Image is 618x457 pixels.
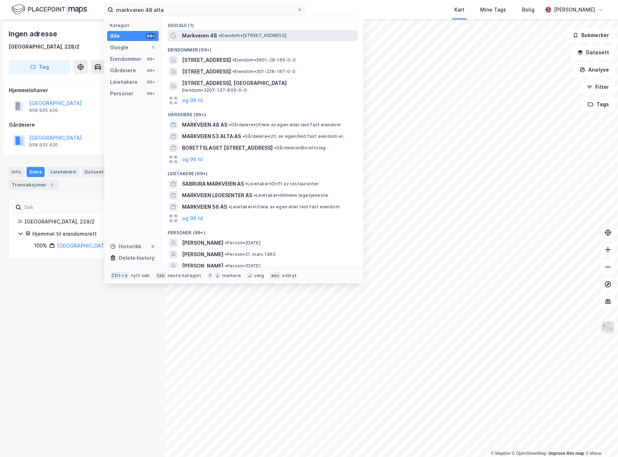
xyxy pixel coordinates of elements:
[582,422,618,457] div: Kontrollprogram for chat
[146,79,156,85] div: 99+
[254,273,264,279] div: velg
[182,96,203,105] button: og 96 til
[567,28,615,42] button: Bokmerker
[162,224,363,237] div: Personer (99+)
[480,5,506,14] div: Mine Tags
[232,57,296,63] span: Eiendom • 5601-28-165-0-0
[82,167,109,177] div: Datasett
[182,203,227,211] span: MARKVEIEN 56 AS
[232,57,235,63] span: •
[182,262,223,270] span: [PERSON_NAME]
[225,240,260,246] span: Person • [DATE]
[512,451,547,456] a: OpenStreetMap
[146,56,156,62] div: 99+
[9,180,58,190] div: Transaksjoner
[162,41,363,54] div: Eiendommer (99+)
[182,67,231,76] span: [STREET_ADDRESS]
[9,28,58,40] div: Ingen adresse
[110,89,133,98] div: Personer
[454,5,464,14] div: Kart
[182,155,203,164] button: og 96 til
[119,254,155,262] div: Delete history
[491,451,510,456] a: Mapbox
[522,5,535,14] div: Bolig
[110,23,159,28] div: Kategori
[150,244,156,249] div: 0
[146,91,156,96] div: 99+
[9,42,79,51] div: [GEOGRAPHIC_DATA], 228/2
[162,165,363,178] div: Leietakere (99+)
[110,32,120,40] div: Alle
[57,243,109,249] a: [GEOGRAPHIC_DATA]
[245,181,319,187] span: Leietaker • Drift av restauranter
[110,78,138,86] div: Leietakere
[24,217,148,226] div: [GEOGRAPHIC_DATA], 228/2
[12,3,87,16] img: logo.f888ab2527a4732fd821a326f86c7f29.svg
[242,134,245,139] span: •
[182,250,223,259] span: [PERSON_NAME]
[228,204,340,210] span: Leietaker • Utleie av egen eller leid fast eiendom
[110,272,129,279] div: Ctrl + k
[549,451,584,456] a: Improve this map
[110,43,128,52] div: Google
[110,55,141,63] div: Eiendommer
[182,180,244,188] span: SABRURA MARKVEIEN AS
[146,33,156,39] div: 99+
[571,45,615,60] button: Datasett
[32,230,148,238] div: Hjemmel til eiendomsrett
[225,252,276,257] span: Person • 21. mars 1963
[225,240,227,245] span: •
[162,106,363,119] div: Gårdeiere (99+)
[47,167,79,177] div: Leietakere
[34,241,47,250] div: 100%
[182,121,227,129] span: MARKVEIEN 48 AS
[229,122,231,127] span: •
[182,191,252,200] span: MARKVEIEN LEGESENTER AS
[155,272,166,279] div: tab
[150,45,156,50] div: 1
[110,242,141,251] div: Historikk
[225,252,227,257] span: •
[182,239,223,247] span: [PERSON_NAME]
[219,33,286,39] span: Eiendom • [STREET_ADDRESS]
[110,66,136,75] div: Gårdeiere
[162,17,363,30] div: Google (1)
[573,63,615,77] button: Analyse
[27,167,45,177] div: Eiere
[182,144,273,152] span: BORETTSLAGET [STREET_ADDRESS]
[182,132,241,141] span: MARKVEIEN 53 ALTA AS
[601,321,615,334] img: Z
[48,181,55,189] div: 1
[254,193,328,198] span: Leietaker • Allmenn legetjeneste
[21,202,100,213] input: Søk
[225,263,227,268] span: •
[182,214,203,223] button: og 96 til
[29,108,58,113] div: 958 935 420
[242,134,344,139] span: Gårdeiere • Utl. av egen/leid fast eiendom el.
[131,273,150,279] div: nytt søk
[9,86,156,95] div: Hjemmelshaver
[219,33,221,38] span: •
[554,5,595,14] div: [PERSON_NAME]
[182,31,217,40] span: Markveien 48
[582,422,618,457] iframe: Chat Widget
[9,121,156,129] div: Gårdeiere
[274,145,326,151] span: Gårdeiere • Borettslag
[9,167,24,177] div: Info
[168,273,201,279] div: neste kategori
[229,122,341,128] span: Gårdeiere • Utleie av egen eller leid fast eiendom
[29,142,58,148] div: 958 935 420
[282,273,297,279] div: avbryt
[225,263,260,269] span: Person • [DATE]
[222,273,241,279] div: markere
[228,204,231,209] span: •
[113,4,297,15] input: Søk på adresse, matrikkel, gårdeiere, leietakere eller personer
[182,79,355,87] span: [STREET_ADDRESS], [GEOGRAPHIC_DATA]
[254,193,256,198] span: •
[581,80,615,94] button: Filter
[274,145,276,150] span: •
[245,181,247,186] span: •
[582,97,615,112] button: Tags
[182,56,231,64] span: [STREET_ADDRESS]
[146,68,156,73] div: 99+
